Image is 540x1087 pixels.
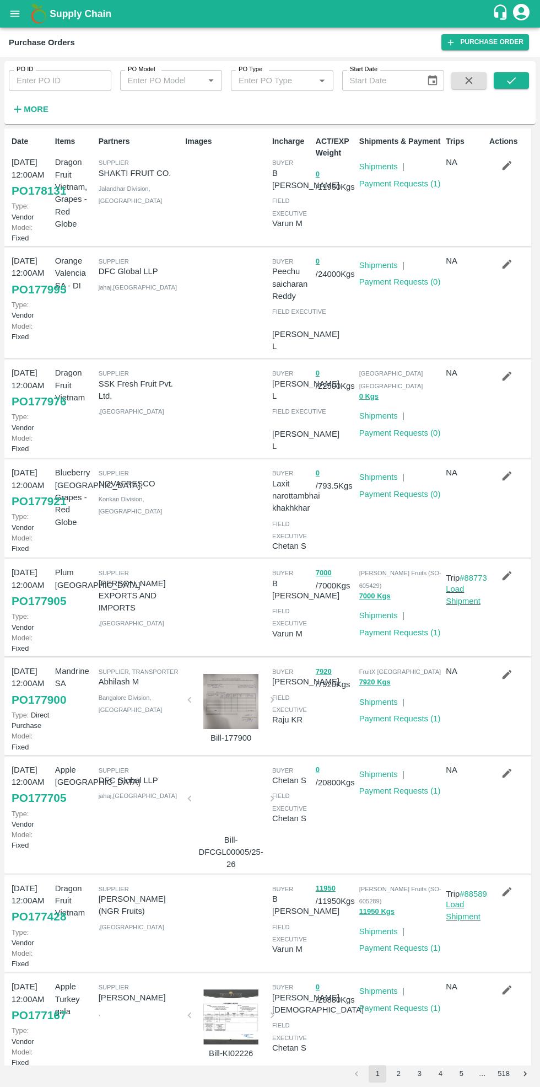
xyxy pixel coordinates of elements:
[12,255,51,280] p: [DATE] 12:00AM
[431,1065,449,1083] button: Go to page 4
[12,534,33,542] span: Model:
[234,73,312,88] input: Enter PO Type
[452,1065,470,1083] button: Go to page 5
[316,764,320,777] button: 0
[359,987,398,995] a: Shipments
[446,255,485,267] p: NA
[12,948,51,969] p: Fixed
[359,473,398,481] a: Shipments
[460,574,487,582] a: #88773
[12,301,29,309] span: Type:
[398,405,404,422] div: |
[55,156,94,230] p: Dragon Fruit Vietnam, Grapes - Red Globe
[398,467,404,483] div: |
[316,467,320,480] button: 0
[99,774,181,786] p: DFC Global LLP
[316,981,355,1006] p: / 20880 Kgs
[516,1065,534,1083] button: Go to next page
[12,1047,51,1068] p: Fixed
[369,1065,386,1083] button: page 1
[272,774,311,786] p: Chetan S
[55,981,94,1018] p: Apple Turkey gala
[398,921,404,938] div: |
[272,408,326,415] span: field executive
[12,711,29,719] span: Type:
[99,620,164,627] span: , [GEOGRAPHIC_DATA]
[272,1042,311,1054] p: Chetan S
[359,886,441,904] span: [PERSON_NAME] Fruits (SO-605289)
[99,893,181,918] p: [PERSON_NAME] (NGR Fruits)
[99,992,181,1004] p: [PERSON_NAME]
[272,258,293,265] span: buyer
[359,714,441,723] a: Payment Requests (1)
[359,590,391,603] button: 7000 Kgs
[194,1047,268,1059] p: Bill-KI02226
[12,634,33,642] span: Model:
[316,665,355,690] p: / 7920 Kgs
[55,367,94,404] p: Dragon Fruit Vietnam
[359,944,441,952] a: Payment Requests (1)
[55,882,94,919] p: Dragon Fruit Vietnam
[411,1065,428,1083] button: Go to page 3
[272,793,307,811] span: field executive
[272,478,320,515] p: Laxit narottambhai khakhkhar
[272,984,293,990] span: buyer
[12,829,51,850] p: Fixed
[446,764,485,776] p: NA
[359,390,379,403] button: 0 Kgs
[316,882,355,908] p: / 11950 Kgs
[359,1004,441,1013] a: Payment Requests (1)
[12,731,51,752] p: Fixed
[359,770,398,779] a: Shipments
[446,467,485,479] p: NA
[12,136,51,147] p: Date
[185,136,268,147] p: Images
[272,378,339,403] p: [PERSON_NAME] L
[99,793,177,799] span: jahaj , [GEOGRAPHIC_DATA]
[55,764,94,789] p: Apple [GEOGRAPHIC_DATA]
[272,767,293,774] span: buyer
[12,299,51,320] p: Vendor
[316,764,355,789] p: / 20800 Kgs
[511,2,531,25] div: account of current user
[99,258,129,265] span: Supplier
[316,367,355,392] p: / 22500 Kgs
[99,136,181,147] p: Partners
[12,1025,51,1046] p: Vendor
[460,890,487,898] a: #88589
[446,156,485,168] p: NA
[359,611,398,620] a: Shipments
[390,1065,407,1083] button: Go to page 2
[24,105,48,114] strong: More
[446,572,487,584] p: Trip
[99,159,129,166] span: Supplier
[99,668,179,675] span: Supplier, Transporter
[55,665,94,690] p: Mandrine SA
[239,65,262,74] label: PO Type
[346,1065,536,1083] nav: pagination navigation
[12,511,51,532] p: Vendor
[494,1065,513,1083] button: Go to page 518
[12,1026,29,1035] span: Type:
[99,924,164,930] span: , [GEOGRAPHIC_DATA]
[12,591,66,611] a: PO177905
[272,308,326,315] span: field executive
[316,567,332,580] button: 7000
[12,633,51,654] p: Fixed
[316,467,355,492] p: / 793.5 Kgs
[99,570,129,576] span: Supplier
[28,3,50,25] img: logo
[446,900,480,921] a: Load Shipment
[12,665,51,690] p: [DATE] 12:00AM
[2,1,28,26] button: open drawer
[359,906,395,918] button: 11950 Kgs
[272,714,311,726] p: Raju KR
[272,540,311,552] p: Chetan S
[12,202,29,210] span: Type:
[359,786,441,795] a: Payment Requests (1)
[12,1005,66,1025] a: PO177167
[359,490,441,499] a: Payment Requests (0)
[359,277,441,286] a: Payment Requests (0)
[99,676,181,688] p: Abhilash M
[12,156,51,181] p: [DATE] 12:00AM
